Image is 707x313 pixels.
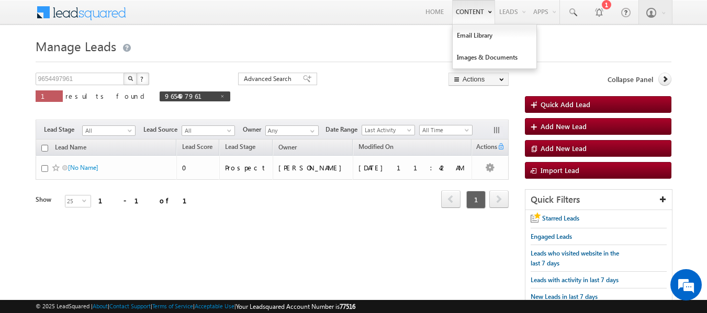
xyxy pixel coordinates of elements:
[244,74,295,84] span: Advanced Search
[265,125,319,136] input: Type to Search
[466,191,486,208] span: 1
[41,91,58,100] span: 1
[420,125,469,135] span: All Time
[36,38,116,54] span: Manage Leads
[353,141,399,155] a: Modified On
[448,73,509,86] button: Actions
[541,166,579,175] span: Import Lead
[541,122,587,131] span: Add New Lead
[195,303,234,309] a: Acceptable Use
[41,145,48,152] input: Check all records
[531,249,619,267] span: Leads who visited website in the last 7 days
[14,97,191,233] textarea: Type your message and hit 'Enter'
[489,190,509,208] span: next
[182,126,232,135] span: All
[358,143,394,150] span: Modified On
[236,303,355,310] span: Your Leadsquared Account Number is
[225,143,255,150] span: Lead Stage
[531,233,572,240] span: Engaged Leads
[278,163,349,172] div: [PERSON_NAME]
[36,195,57,204] div: Show
[358,163,466,172] div: [DATE] 11:42 AM
[143,125,182,134] span: Lead Source
[93,303,108,309] a: About
[142,241,190,256] em: Start Chat
[172,5,197,30] div: Minimize live chat window
[608,75,653,84] span: Collapse Panel
[278,143,297,151] span: Owner
[326,125,362,134] span: Date Range
[65,91,149,100] span: results found
[489,191,509,208] a: next
[453,25,536,47] a: Email Library
[54,55,176,68] div: Chat with us now
[50,142,92,155] a: Lead Name
[472,141,497,155] span: Actions
[83,126,132,135] span: All
[531,293,598,300] span: New Leads in last 7 days
[128,76,133,81] img: Search
[542,214,579,222] span: Starred Leads
[44,125,82,134] span: Lead Stage
[18,55,44,68] img: d_60004797649_company_0_60004797649
[98,194,199,206] div: 1 - 1 of 1
[182,163,215,172] div: 0
[541,144,587,153] span: Add New Lead
[82,198,91,203] span: select
[182,143,212,150] span: Lead Score
[531,276,619,284] span: Leads with activity in last 7 days
[152,303,193,309] a: Terms of Service
[541,100,590,109] span: Quick Add Lead
[36,302,355,311] span: © 2025 LeadSquared | | | | |
[109,303,151,309] a: Contact Support
[165,91,215,100] span: 9654497961
[140,74,145,83] span: ?
[525,190,672,210] div: Quick Filters
[243,125,265,134] span: Owner
[220,141,261,155] a: Lead Stage
[441,191,461,208] a: prev
[362,125,415,135] a: Last Activity
[182,125,235,136] a: All
[441,190,461,208] span: prev
[177,141,218,155] a: Lead Score
[305,126,318,136] a: Show All Items
[68,164,98,171] a: [No Name]
[82,125,136,136] a: All
[419,125,473,135] a: All Time
[137,73,149,85] button: ?
[362,125,412,135] span: Last Activity
[65,195,82,207] span: 25
[453,47,536,68] a: Images & Documents
[340,303,355,310] span: 77516
[225,163,268,172] div: Prospect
